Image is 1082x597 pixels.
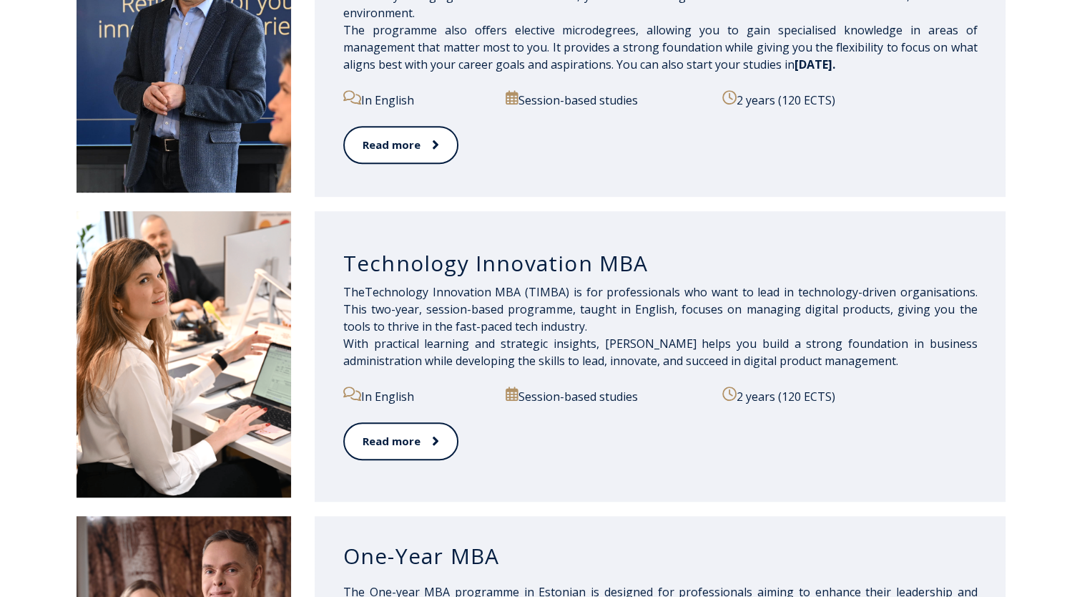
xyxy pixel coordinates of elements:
[77,211,291,497] img: DSC_2558
[722,90,977,109] p: 2 years (120 ECTS)
[722,387,977,405] p: 2 years (120 ECTS)
[343,387,490,405] p: In English
[616,57,835,72] span: You can also start your studies in
[343,250,978,277] h3: Technology Innovation MBA
[343,422,458,460] a: Read more
[365,284,642,300] span: Technology Innovation M
[343,336,978,369] span: With practical learning and strategic insights, [PERSON_NAME] helps you build a strong foundation...
[343,543,978,570] h3: One-Year MBA
[506,90,706,109] p: Session-based studies
[795,57,835,72] span: [DATE].
[343,284,365,300] span: The
[506,284,642,300] span: BA (TIMBA) is for profes
[506,387,706,405] p: Session-based studies
[343,126,458,164] a: Read more
[343,90,490,109] p: In English
[343,284,978,334] span: sionals who want to lead in technology-driven organisations. This two-year, session-based program...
